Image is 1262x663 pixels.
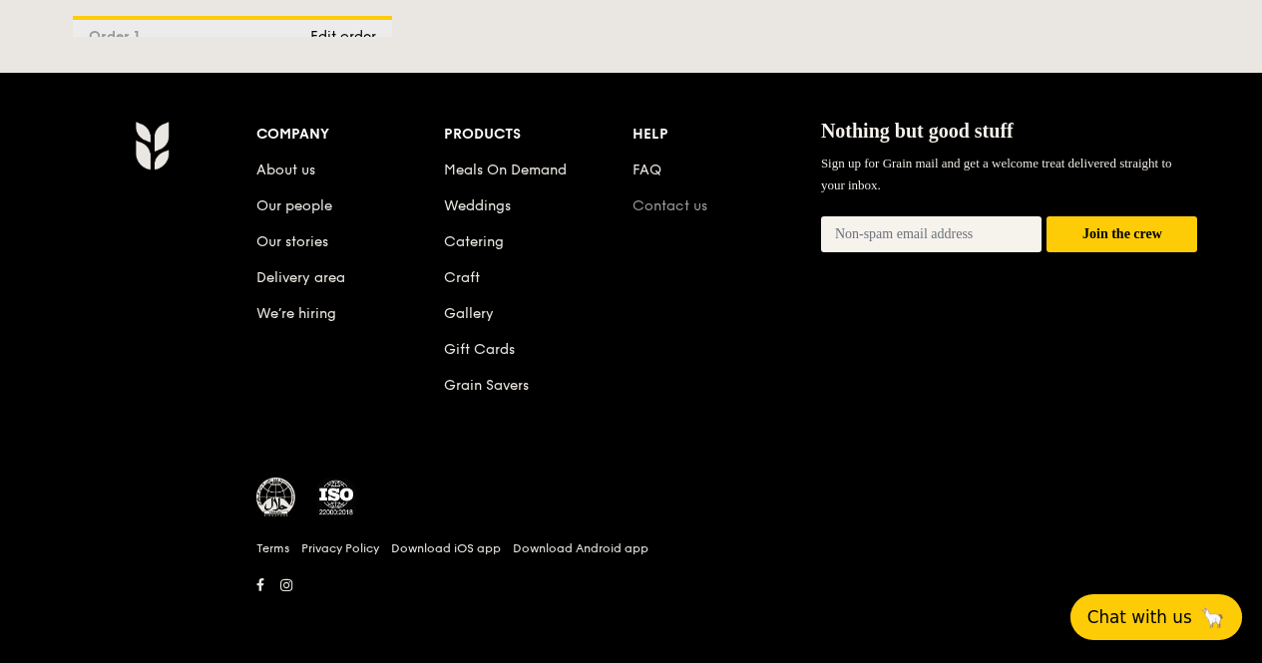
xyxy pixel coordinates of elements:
[256,197,332,214] a: Our people
[135,121,170,170] img: AYc88T3wAAAABJRU5ErkJggg==
[513,540,648,556] a: Download Android app
[256,305,336,322] a: We’re hiring
[632,162,661,178] a: FAQ
[444,269,480,286] a: Craft
[256,162,315,178] a: About us
[444,197,511,214] a: Weddings
[89,28,148,45] span: Order 1
[444,233,504,250] a: Catering
[1200,605,1225,629] span: 🦙
[256,233,328,250] a: Our stories
[632,197,707,214] a: Contact us
[821,156,1172,192] span: Sign up for Grain mail and get a welcome treat delivered straight to your inbox.
[1087,607,1192,627] span: Chat with us
[256,540,289,556] a: Terms
[444,341,515,358] a: Gift Cards
[444,121,632,149] div: Products
[256,121,445,149] div: Company
[821,216,1043,252] input: Non-spam email address
[256,269,345,286] a: Delivery area
[57,599,1206,615] h6: Revision
[1047,216,1197,253] button: Join the crew
[316,478,356,517] img: ISO Certified
[444,305,494,322] a: Gallery
[444,162,567,178] a: Meals On Demand
[301,540,379,556] a: Privacy Policy
[256,478,296,517] img: MUIS Halal Certified
[632,121,821,149] div: Help
[1070,594,1242,640] button: Chat with us🦙
[391,540,501,556] a: Download iOS app
[821,120,1014,142] span: Nothing but good stuff
[444,377,529,394] a: Grain Savers
[310,28,376,45] span: Edit order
